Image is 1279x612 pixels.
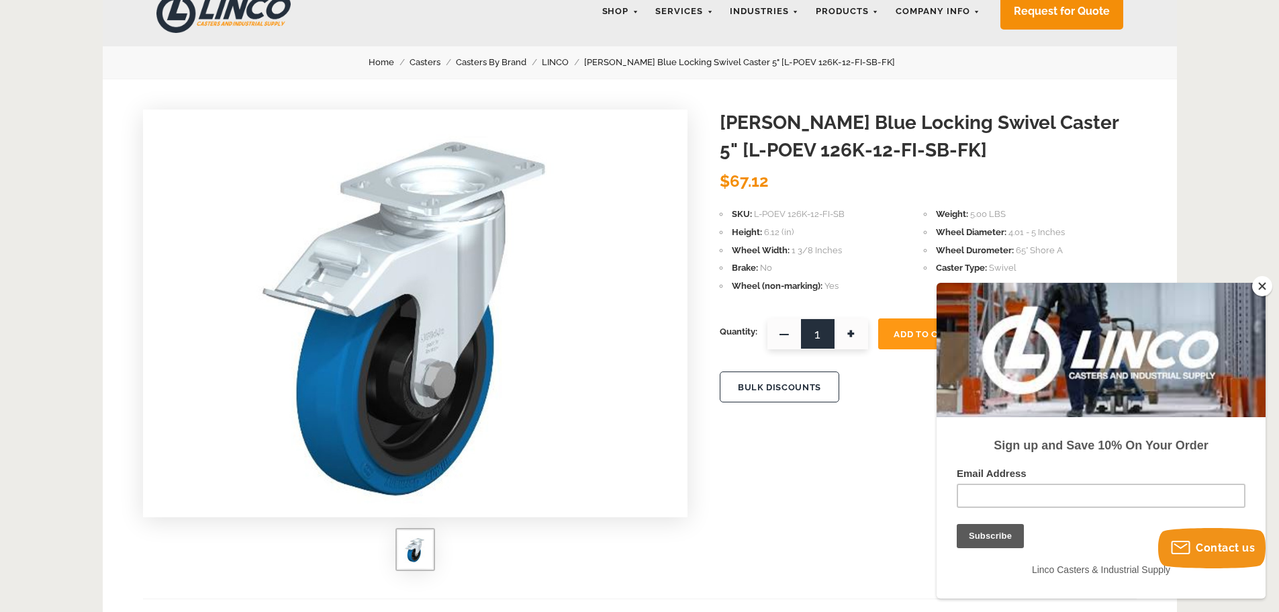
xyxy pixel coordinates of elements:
[57,156,271,169] strong: Sign up and Save 10% On Your Order
[732,263,758,273] span: Brake
[542,55,584,70] a: LINCO
[760,263,772,273] span: No
[936,245,1014,255] span: Wheel Durometer
[720,171,769,191] span: $67.12
[1252,276,1272,296] button: Close
[767,318,801,349] span: —
[95,281,234,292] span: Linco Casters & Industrial Supply
[824,281,839,291] span: Yes
[792,245,842,255] span: 1 3/8 Inches
[989,263,1016,273] span: Swivel
[20,241,87,265] input: Subscribe
[1016,245,1063,255] span: 65° Shore A
[970,209,1006,219] span: 5.00 LBS
[732,281,822,291] span: Wheel (non-marking)
[1196,541,1255,554] span: Contact us
[720,371,839,402] button: BULK DISCOUNTS
[720,110,1137,164] h1: [PERSON_NAME] Blue Locking Swivel Caster 5" [L-POEV 126K-12-FI-SB-FK]
[732,245,790,255] span: Wheel Width
[239,110,591,513] img: https://image.ibb.co/c1WBgv/L_POEV_126_K_12_FI_SB_FK.jpg
[732,227,762,237] span: Height
[1008,227,1065,237] span: 4.01 - 5 Inches
[878,318,972,349] button: Add To Cart
[835,318,868,349] span: +
[410,55,456,70] a: Casters
[720,318,757,345] span: Quantity
[732,209,752,219] span: SKU
[936,209,968,219] span: Weight
[936,227,1006,237] span: Wheel Diameter
[936,263,987,273] span: Caster Type
[764,227,794,237] span: 6.12 (in)
[456,55,542,70] a: Casters By Brand
[584,55,910,70] a: [PERSON_NAME] Blue Locking Swivel Caster 5" [L-POEV 126K-12-FI-SB-FK]
[369,55,410,70] a: Home
[404,536,427,563] img: https://image.ibb.co/c1WBgv/L_POEV_126_K_12_FI_SB_FK.jpg
[20,185,309,201] label: Email Address
[894,329,956,339] span: Add To Cart
[754,209,845,219] span: L-POEV 126K-12-FI-SB
[1158,528,1266,568] button: Contact us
